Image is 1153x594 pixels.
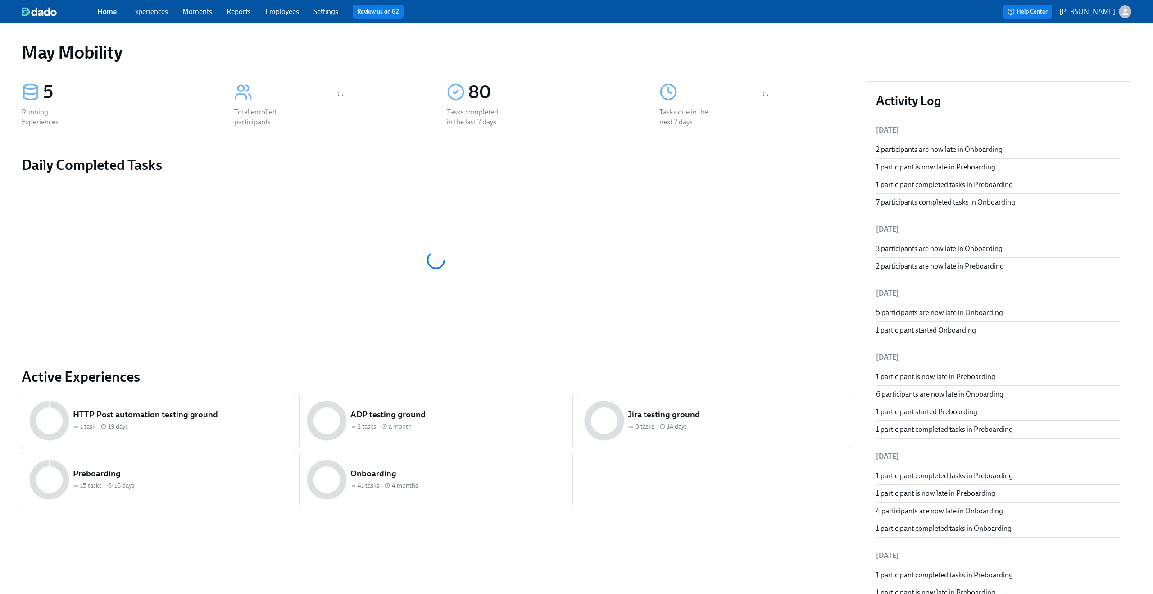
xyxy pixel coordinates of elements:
[97,7,117,16] a: Home
[876,347,1120,368] li: [DATE]
[1008,7,1048,16] span: Help Center
[876,471,1120,481] div: 1 participant completed tasks in Preboarding
[22,452,295,507] a: Preboarding15 tasks 18 days
[299,452,573,507] a: Onboarding41 tasks 4 months
[1059,7,1115,17] p: [PERSON_NAME]
[876,119,1120,141] li: [DATE]
[659,107,717,127] div: Tasks due in the next 7 days
[876,524,1120,534] div: 1 participant completed tasks in Onboarding
[876,325,1120,335] div: 1 participant started Onboarding
[358,481,379,490] span: 41 tasks
[22,7,57,16] img: dado
[876,180,1120,190] div: 1 participant completed tasks in Preboarding
[313,7,338,16] a: Settings
[1003,5,1052,19] button: Help Center
[353,5,404,19] button: Review us on G2
[234,107,292,127] div: Total enrolled participants
[299,393,573,448] a: ADP testing ground2 tasks a month
[628,409,843,420] h5: Jira testing ground
[392,481,418,490] span: 4 months
[876,197,1120,207] div: 7 participants completed tasks in Onboarding
[876,446,1120,467] li: [DATE]
[876,92,1120,109] h3: Activity Log
[468,81,638,104] div: 80
[73,409,288,420] h5: HTTP Post automation testing ground
[80,481,102,490] span: 15 tasks
[108,422,128,431] span: 19 days
[635,422,654,431] span: 0 tasks
[1059,5,1131,18] button: [PERSON_NAME]
[131,7,168,16] a: Experiences
[876,545,1120,567] li: [DATE]
[876,162,1120,172] div: 1 participant is now late in Preboarding
[73,468,288,480] h5: Preboarding
[265,7,299,16] a: Employees
[876,219,1120,240] li: [DATE]
[876,372,1120,382] div: 1 participant is now late in Preboarding
[350,409,565,420] h5: ADP testing ground
[22,393,295,448] a: HTTP Post automation testing ground1 task 19 days
[80,422,95,431] span: 1 task
[350,468,565,480] h5: Onboarding
[876,489,1120,498] div: 1 participant is now late in Preboarding
[22,368,850,386] a: Active Experiences
[114,481,134,490] span: 18 days
[667,422,687,431] span: 14 days
[876,308,1120,318] div: 5 participants are now late in Onboarding
[22,7,97,16] a: dado
[576,393,850,448] a: Jira testing ground0 tasks 14 days
[182,7,212,16] a: Moments
[22,107,79,127] div: Running Experiences
[389,422,412,431] span: a month
[876,145,1120,155] div: 2 participants are now late in Onboarding
[227,7,251,16] a: Reports
[876,244,1120,254] div: 3 participants are now late in Onboarding
[22,41,122,63] h1: May Mobility
[876,389,1120,399] div: 6 participants are now late in Onboarding
[358,422,376,431] span: 2 tasks
[876,506,1120,516] div: 4 participants are now late in Onboarding
[876,261,1120,271] div: 2 participants are now late in Preboarding
[876,425,1120,434] div: 1 participant completed tasks in Preboarding
[43,81,213,104] div: 5
[447,107,504,127] div: Tasks completed in the last 7 days
[357,7,399,16] a: Review us on G2
[876,407,1120,417] div: 1 participant started Preboarding
[876,570,1120,580] div: 1 participant completed tasks in Preboarding
[876,283,1120,304] li: [DATE]
[22,156,850,174] h2: Daily Completed Tasks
